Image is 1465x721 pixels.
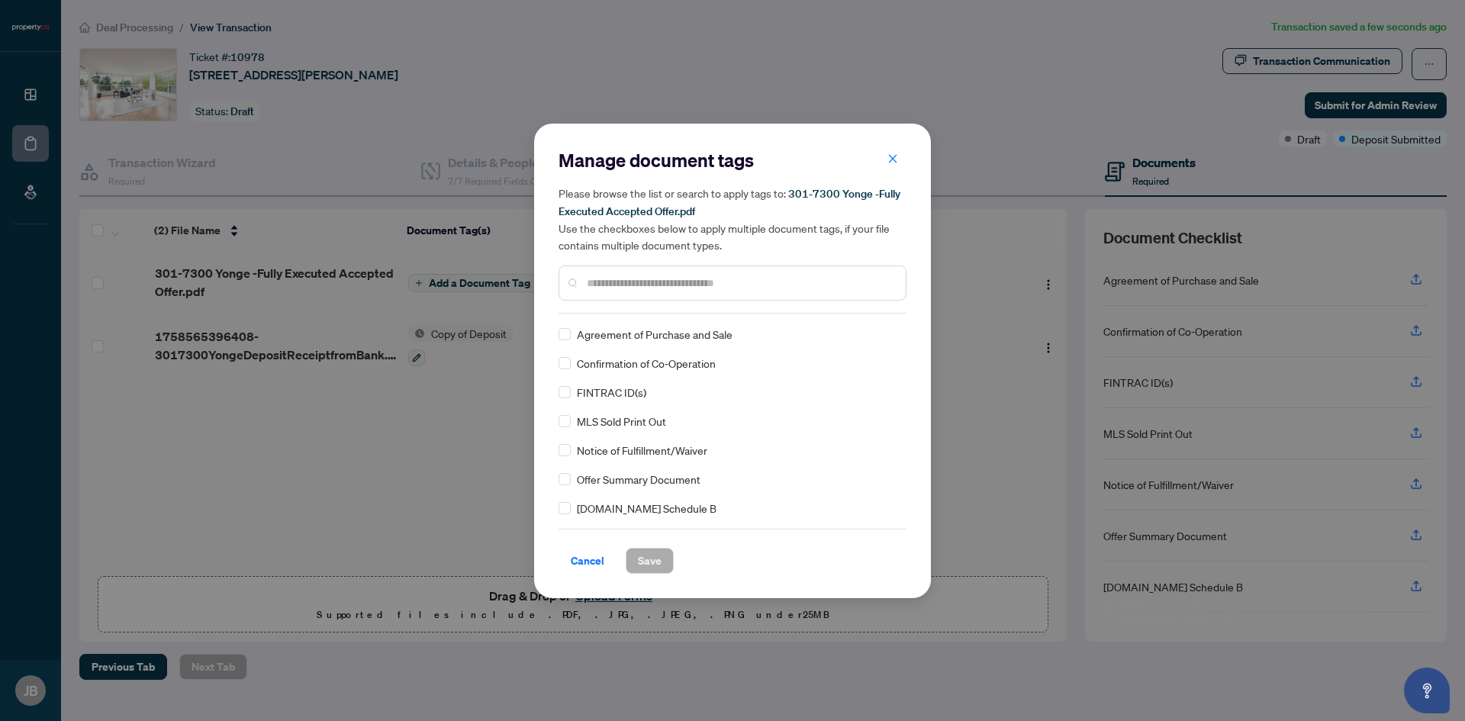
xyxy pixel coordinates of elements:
span: 301-7300 Yonge -Fully Executed Accepted Offer.pdf [559,187,900,218]
span: Offer Summary Document [577,471,700,488]
span: Notice of Fulfillment/Waiver [577,442,707,459]
h5: Please browse the list or search to apply tags to: Use the checkboxes below to apply multiple doc... [559,185,906,253]
span: MLS Sold Print Out [577,413,666,430]
span: FINTRAC ID(s) [577,384,646,401]
span: close [887,153,898,164]
span: Confirmation of Co-Operation [577,355,716,372]
button: Save [626,548,674,574]
h2: Manage document tags [559,148,906,172]
span: Agreement of Purchase and Sale [577,326,732,343]
button: Cancel [559,548,617,574]
button: Open asap [1404,668,1450,713]
span: Cancel [571,549,604,573]
span: [DOMAIN_NAME] Schedule B [577,500,716,517]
